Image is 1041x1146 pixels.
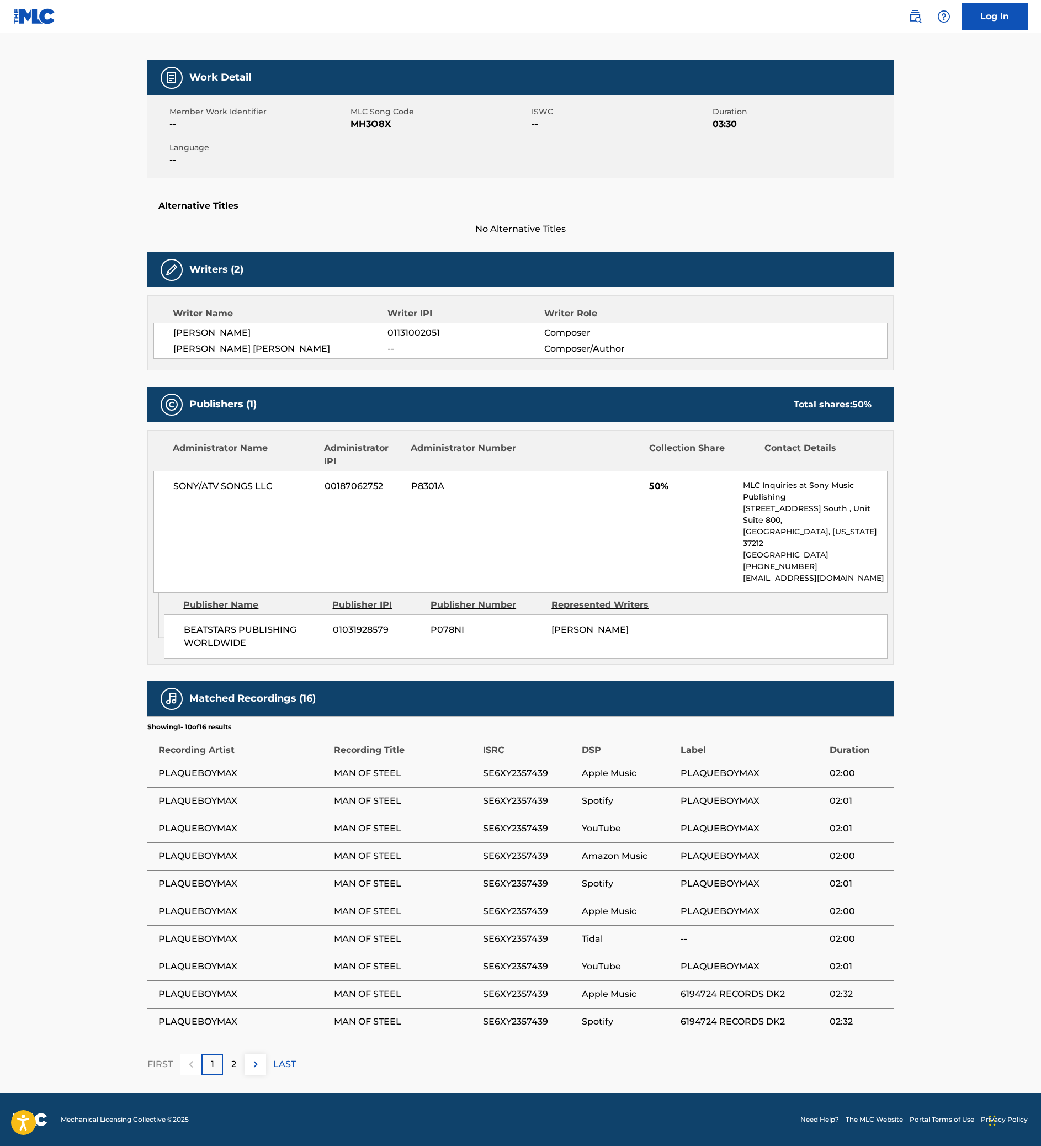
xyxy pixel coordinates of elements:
[681,905,824,918] span: PLAQUEBOYMAX
[411,442,518,468] div: Administrator Number
[387,342,544,356] span: --
[764,442,872,468] div: Contact Details
[483,932,576,946] span: SE6XY2357439
[189,398,257,411] h5: Publishers (1)
[830,794,888,808] span: 02:01
[173,342,387,356] span: [PERSON_NAME] [PERSON_NAME]
[165,398,178,411] img: Publishers
[681,877,824,890] span: PLAQUEBOYMAX
[681,794,824,808] span: PLAQUEBOYMAX
[158,822,328,835] span: PLAQUEBOYMAX
[158,877,328,890] span: PLAQUEBOYMAX
[165,263,178,277] img: Writers
[483,905,576,918] span: SE6XY2357439
[582,988,676,1001] span: Apple Music
[158,732,328,757] div: Recording Artist
[909,10,922,23] img: search
[189,692,316,705] h5: Matched Recordings (16)
[582,822,676,835] span: YouTube
[334,960,477,973] span: MAN OF STEEL
[334,905,477,918] span: MAN OF STEEL
[681,1015,824,1028] span: 6194724 RECORDS DK2
[981,1115,1028,1124] a: Privacy Policy
[989,1104,996,1137] div: Drag
[165,71,178,84] img: Work Detail
[830,932,888,946] span: 02:00
[273,1058,296,1071] p: LAST
[158,960,328,973] span: PLAQUEBOYMAX
[483,877,576,890] span: SE6XY2357439
[325,480,403,493] span: 00187062752
[713,106,891,118] span: Duration
[158,932,328,946] span: PLAQUEBOYMAX
[551,624,629,635] span: [PERSON_NAME]
[13,1113,47,1126] img: logo
[681,988,824,1001] span: 6194724 RECORDS DK2
[169,142,348,153] span: Language
[830,988,888,1001] span: 02:32
[582,1015,676,1028] span: Spotify
[333,623,422,636] span: 01031928579
[986,1093,1041,1146] div: Chat Widget
[334,850,477,863] span: MAN OF STEEL
[544,342,687,356] span: Composer/Author
[582,905,676,918] span: Apple Music
[681,732,824,757] div: Label
[681,960,824,973] span: PLAQUEBOYMAX
[158,200,883,211] h5: Alternative Titles
[158,1015,328,1028] span: PLAQUEBOYMAX
[743,572,887,584] p: [EMAIL_ADDRESS][DOMAIN_NAME]
[158,767,328,780] span: PLAQUEBOYMAX
[249,1058,262,1071] img: right
[387,326,544,339] span: 01131002051
[830,822,888,835] span: 02:01
[582,767,676,780] span: Apple Music
[681,767,824,780] span: PLAQUEBOYMAX
[681,932,824,946] span: --
[183,598,324,612] div: Publisher Name
[551,598,664,612] div: Represented Writers
[582,732,676,757] div: DSP
[173,442,316,468] div: Administrator Name
[13,8,56,24] img: MLC Logo
[158,905,328,918] span: PLAQUEBOYMAX
[743,480,887,503] p: MLC Inquiries at Sony Music Publishing
[158,794,328,808] span: PLAQUEBOYMAX
[411,480,518,493] span: P8301A
[830,850,888,863] span: 02:00
[794,398,872,411] div: Total shares:
[830,960,888,973] span: 02:01
[334,932,477,946] span: MAN OF STEEL
[231,1058,236,1071] p: 2
[334,988,477,1001] span: MAN OF STEEL
[334,877,477,890] span: MAN OF STEEL
[165,692,178,705] img: Matched Recordings
[962,3,1028,30] a: Log In
[904,6,926,28] a: Public Search
[431,598,543,612] div: Publisher Number
[681,822,824,835] span: PLAQUEBOYMAX
[158,850,328,863] span: PLAQUEBOYMAX
[743,503,887,526] p: [STREET_ADDRESS] South , Unit Suite 800,
[830,732,888,757] div: Duration
[184,623,325,650] span: BEATSTARS PUBLISHING WORLDWIDE
[830,877,888,890] span: 02:01
[173,326,387,339] span: [PERSON_NAME]
[147,1058,173,1071] p: FIRST
[483,960,576,973] span: SE6XY2357439
[189,263,243,276] h5: Writers (2)
[649,442,756,468] div: Collection Share
[743,549,887,561] p: [GEOGRAPHIC_DATA]
[830,905,888,918] span: 02:00
[431,623,543,636] span: P078NI
[334,794,477,808] span: MAN OF STEEL
[173,480,316,493] span: SONY/ATV SONGS LLC
[169,153,348,167] span: --
[483,732,576,757] div: ISRC
[324,442,402,468] div: Administrator IPI
[713,118,891,131] span: 03:30
[937,10,950,23] img: help
[387,307,545,320] div: Writer IPI
[483,767,576,780] span: SE6XY2357439
[483,1015,576,1028] span: SE6XY2357439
